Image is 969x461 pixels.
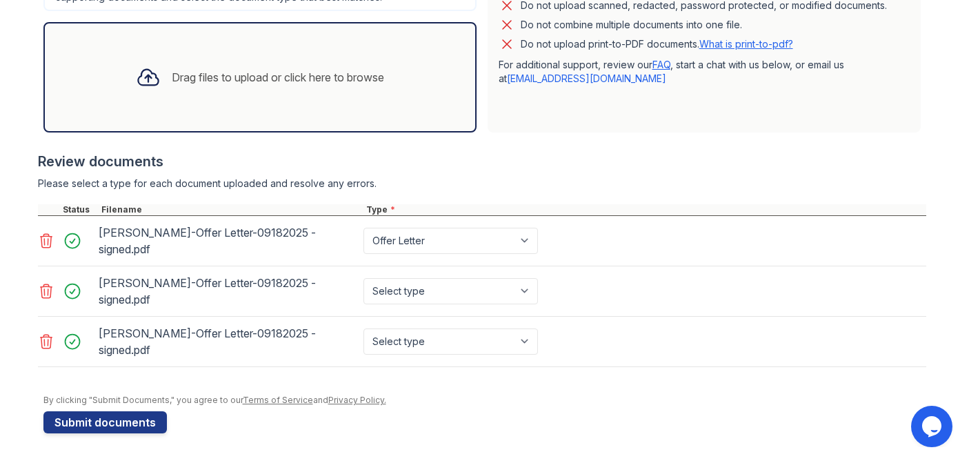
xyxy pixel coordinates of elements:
div: [PERSON_NAME]-Offer Letter-09182025 - signed.pdf [99,272,358,311]
p: Do not upload print-to-PDF documents. [521,37,793,51]
p: For additional support, review our , start a chat with us below, or email us at [499,58,910,86]
div: Type [363,204,926,215]
div: Do not combine multiple documents into one file. [521,17,742,33]
div: Drag files to upload or click here to browse [172,69,384,86]
a: What is print-to-pdf? [699,38,793,50]
div: By clicking "Submit Documents," you agree to our and [43,395,926,406]
iframe: chat widget [911,406,955,447]
div: Review documents [38,152,926,171]
button: Submit documents [43,411,167,433]
div: Status [60,204,99,215]
a: Privacy Policy. [328,395,386,405]
div: [PERSON_NAME]-Offer Letter-09182025 - signed.pdf [99,222,358,260]
a: FAQ [652,59,670,70]
a: Terms of Service [243,395,313,405]
div: Filename [99,204,363,215]
div: [PERSON_NAME]-Offer Letter-09182025 - signed.pdf [99,322,358,361]
div: Please select a type for each document uploaded and resolve any errors. [38,177,926,190]
a: [EMAIL_ADDRESS][DOMAIN_NAME] [507,72,666,84]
